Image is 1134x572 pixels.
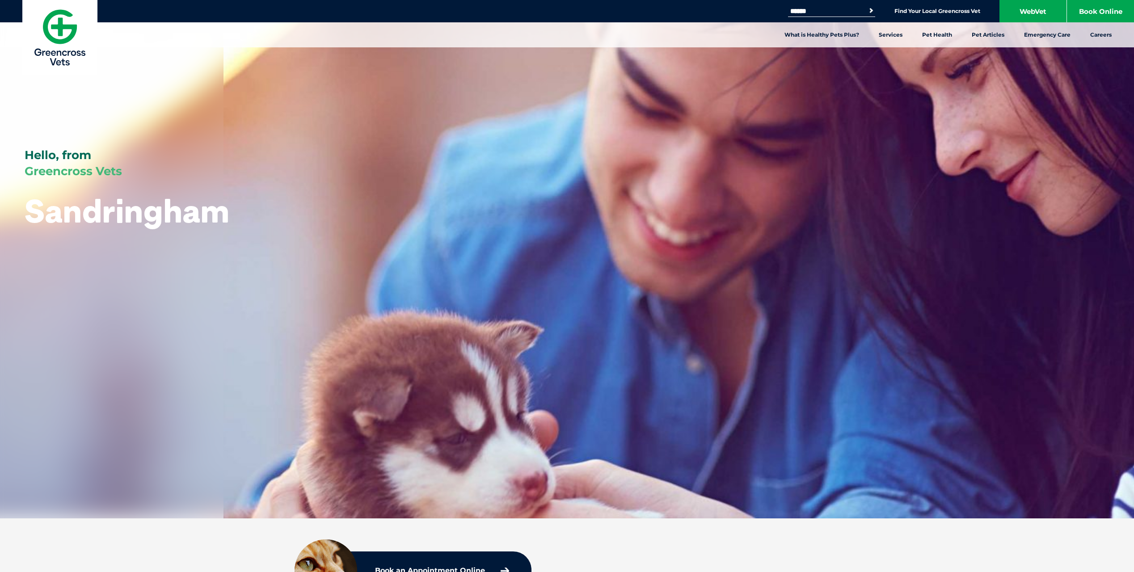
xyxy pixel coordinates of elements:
[912,22,962,47] a: Pet Health
[894,8,980,15] a: Find Your Local Greencross Vet
[25,148,91,162] span: Hello, from
[25,164,122,178] span: Greencross Vets
[867,6,876,15] button: Search
[869,22,912,47] a: Services
[25,193,229,228] h1: Sandringham
[962,22,1014,47] a: Pet Articles
[1080,22,1121,47] a: Careers
[1014,22,1080,47] a: Emergency Care
[775,22,869,47] a: What is Healthy Pets Plus?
